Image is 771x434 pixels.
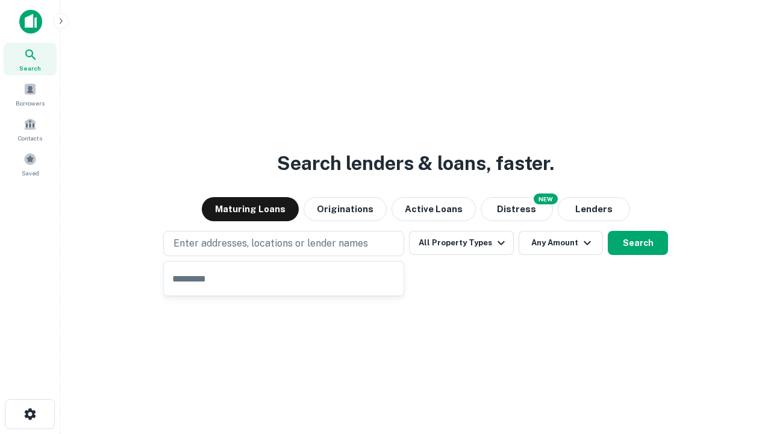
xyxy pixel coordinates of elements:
img: capitalize-icon.png [19,10,42,34]
span: Borrowers [16,98,45,108]
a: Saved [4,148,57,180]
button: Search distressed loans with lien and other non-mortgage details. [481,197,553,221]
div: NEW [534,193,558,204]
button: Maturing Loans [202,197,299,221]
button: Lenders [558,197,630,221]
span: Search [19,63,41,73]
p: Enter addresses, locations or lender names [173,236,368,251]
h3: Search lenders & loans, faster. [277,149,554,178]
button: Enter addresses, locations or lender names [163,231,404,256]
button: Originations [304,197,387,221]
button: Search [608,231,668,255]
span: Saved [22,168,39,178]
button: Any Amount [519,231,603,255]
button: All Property Types [409,231,514,255]
button: Active Loans [392,197,476,221]
a: Contacts [4,113,57,145]
a: Borrowers [4,78,57,110]
iframe: Chat Widget [711,338,771,395]
span: Contacts [18,133,42,143]
a: Search [4,43,57,75]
